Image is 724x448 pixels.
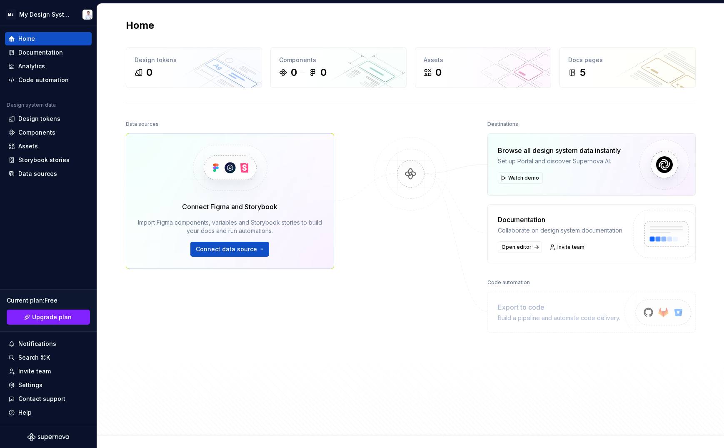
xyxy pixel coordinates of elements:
a: Components00 [270,47,407,88]
img: Christian Heydt [82,10,92,20]
a: Invite team [5,365,92,378]
div: Code automation [18,76,69,84]
div: Connect Figma and Storybook [182,202,277,212]
div: Settings [18,381,42,389]
a: Design tokens0 [126,47,262,88]
div: Design tokens [135,56,253,64]
div: Data sources [18,170,57,178]
div: Search ⌘K [18,353,50,362]
a: Design tokens [5,112,92,125]
div: Destinations [487,118,518,130]
div: 0 [146,66,152,79]
h2: Home [126,19,154,32]
div: Collaborate on design system documentation. [498,226,624,235]
div: Documentation [498,215,624,225]
div: Design tokens [18,115,60,123]
div: Help [18,408,32,417]
svg: Supernova Logo [27,433,69,441]
div: Assets [424,56,542,64]
button: Search ⌘K [5,351,92,364]
div: Data sources [126,118,159,130]
div: Assets [18,142,38,150]
div: Home [18,35,35,43]
span: Watch demo [508,175,539,181]
div: Analytics [18,62,45,70]
div: Contact support [18,395,65,403]
button: Watch demo [498,172,543,184]
div: Current plan : Free [7,296,90,305]
button: Help [5,406,92,419]
a: Data sources [5,167,92,180]
div: Import Figma components, variables and Storybook stories to build your docs and run automations. [138,218,322,235]
div: 0 [320,66,327,79]
a: Code automation [5,73,92,87]
a: Assets [5,140,92,153]
a: Invite team [547,241,588,253]
div: Components [279,56,398,64]
div: 0 [435,66,442,79]
a: Storybook stories [5,153,92,167]
a: Documentation [5,46,92,59]
div: Notifications [18,340,56,348]
span: Connect data source [196,245,257,253]
button: Notifications [5,337,92,350]
div: My Design System [19,10,72,19]
span: Invite team [557,244,584,250]
a: Analytics [5,60,92,73]
a: Open editor [498,241,542,253]
a: Components [5,126,92,139]
button: Connect data source [190,242,269,257]
div: Build a pipeline and automate code delivery. [498,314,620,322]
div: 5 [580,66,586,79]
span: Upgrade plan [32,313,72,321]
a: Home [5,32,92,45]
div: Export to code [498,302,620,312]
div: Set up Portal and discover Supernova AI. [498,157,621,165]
div: Browse all design system data instantly [498,145,621,155]
div: Code automation [487,277,530,288]
div: Design system data [7,102,56,108]
div: MZ [6,10,16,20]
span: Open editor [502,244,532,250]
button: MZMy Design SystemChristian Heydt [2,5,95,23]
div: Storybook stories [18,156,70,164]
div: 0 [291,66,297,79]
div: Invite team [18,367,51,375]
button: Contact support [5,392,92,405]
a: Assets0 [415,47,551,88]
div: Docs pages [568,56,687,64]
a: Docs pages5 [559,47,696,88]
a: Upgrade plan [7,310,90,325]
div: Components [18,128,55,137]
div: Documentation [18,48,63,57]
a: Settings [5,378,92,392]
